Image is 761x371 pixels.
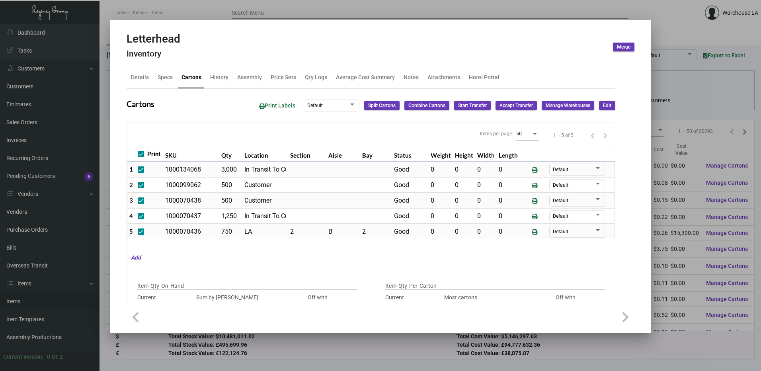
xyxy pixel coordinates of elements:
p: On [161,282,168,290]
div: Notes [404,73,419,82]
th: Status [392,148,429,162]
div: Sum by [PERSON_NAME] [196,293,286,310]
th: Width [475,148,497,162]
th: Bay [360,148,392,162]
span: Print Labels [259,102,295,109]
th: Aisle [326,148,360,162]
th: Qty [219,148,242,162]
div: Current [385,293,440,310]
span: Manage Warehouses [546,102,590,109]
div: Items per page: [480,130,513,137]
span: Combine Cartons [408,102,445,109]
button: Next page [599,129,612,142]
th: Section [288,148,326,162]
th: Weight [429,148,453,162]
span: Edit [603,102,611,109]
th: Location [242,148,288,162]
mat-hint: Add [127,254,141,262]
button: Print Labels [253,98,302,113]
div: Qty Logs [305,73,327,82]
div: Current [137,293,192,310]
h2: Cartons [127,99,154,109]
span: Print [147,149,160,159]
button: Accept Transfer [496,101,537,110]
span: Split Cartons [368,102,396,109]
h4: Inventory [127,49,180,59]
span: Default [553,229,568,234]
button: Merge [613,43,634,51]
span: 1 [129,166,133,173]
button: Previous page [586,129,599,142]
button: Split Cartons [364,101,400,110]
h2: Letterhead [127,32,180,46]
p: Qty [150,282,159,290]
div: 1 – 5 of 5 [553,132,574,139]
div: Hotel Portal [469,73,500,82]
div: Current version: [3,353,44,361]
span: 5 [129,228,133,235]
button: Combine Cartons [404,101,449,110]
button: Manage Warehouses [542,101,594,110]
mat-select: Items per page: [516,131,539,137]
div: Average Cost Summary [336,73,395,82]
p: Item [137,282,148,290]
p: Carton [420,282,437,290]
span: 50 [516,131,522,137]
p: Qty [398,282,407,290]
span: Start Transfer [458,102,487,109]
span: Default [553,182,568,188]
span: Default [553,167,568,172]
button: Edit [599,101,615,110]
span: Merge [617,44,630,51]
th: Length [497,148,520,162]
div: History [210,73,228,82]
div: Cartons [181,73,201,82]
span: 4 [129,212,133,219]
div: Most cartons [444,293,534,310]
span: 2 [129,181,133,188]
div: Specs [158,73,173,82]
p: Per [409,282,418,290]
div: 0.51.2 [47,353,63,361]
th: SKU [163,148,219,162]
div: Off with [290,293,345,310]
span: Default [553,198,568,203]
span: Default [307,103,323,108]
div: Details [131,73,149,82]
p: Item [385,282,396,290]
p: Hand [170,282,184,290]
button: Start Transfer [454,101,491,110]
div: Off with [538,293,593,310]
div: Assembly [237,73,262,82]
span: Default [553,213,568,219]
div: Attachments [427,73,460,82]
th: Height [453,148,475,162]
div: Price Sets [271,73,296,82]
span: 3 [129,197,133,204]
span: Accept Transfer [500,102,533,109]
